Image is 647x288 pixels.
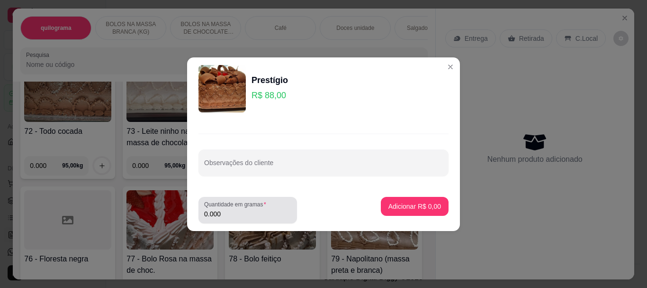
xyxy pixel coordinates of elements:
input: Quantidade em gramas [204,209,291,219]
button: Close [443,59,458,74]
p: Adicionar R$ 0,00 [388,202,441,211]
div: Prestígio [252,74,288,87]
p: R$ 88,00 [252,89,288,102]
input: Observações do cliente [204,162,443,171]
img: product-image [198,65,246,112]
label: Quantidade em gramas [204,200,270,208]
button: Adicionar R$ 0,00 [381,197,449,216]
